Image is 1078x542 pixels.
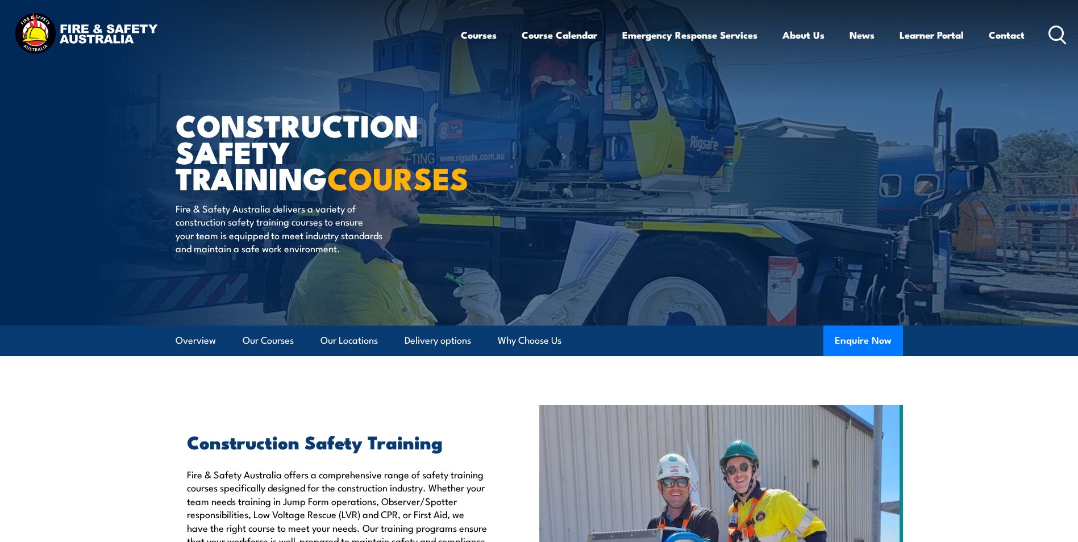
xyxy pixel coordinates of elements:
strong: COURSES [327,153,469,201]
a: Delivery options [405,326,471,356]
a: Course Calendar [522,20,597,50]
a: About Us [783,20,825,50]
a: Why Choose Us [498,326,561,356]
h1: CONSTRUCTION SAFETY TRAINING [176,111,456,191]
h2: Construction Safety Training [187,433,487,449]
a: Overview [176,326,216,356]
a: Contact [989,20,1025,50]
button: Enquire Now [823,326,903,356]
a: Emergency Response Services [622,20,757,50]
a: News [850,20,875,50]
p: Fire & Safety Australia delivers a variety of construction safety training courses to ensure your... [176,202,383,255]
a: Learner Portal [900,20,964,50]
a: Our Courses [243,326,294,356]
a: Our Locations [321,326,378,356]
a: Courses [461,20,497,50]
